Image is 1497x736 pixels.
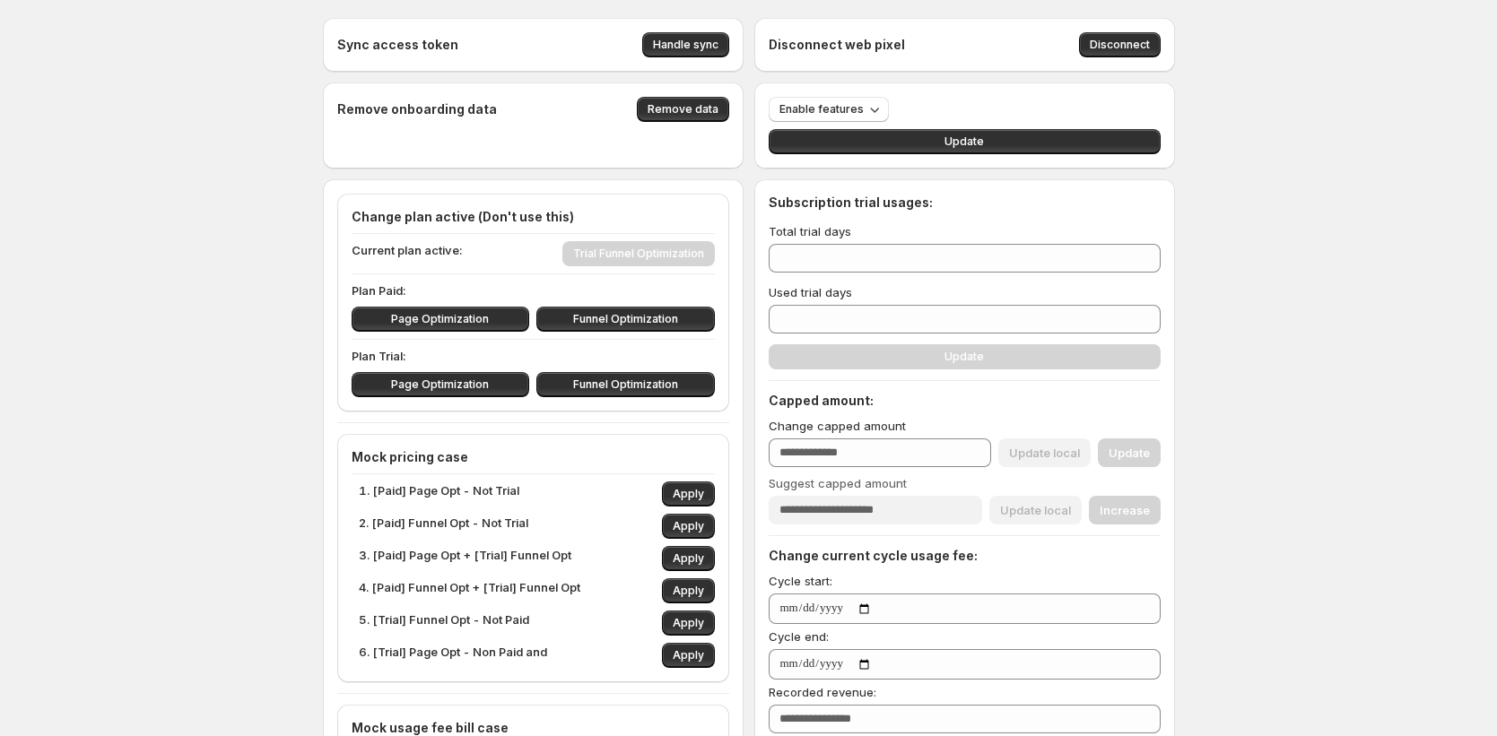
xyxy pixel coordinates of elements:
[648,102,718,117] span: Remove data
[769,224,851,238] span: Total trial days
[769,685,876,699] span: Recorded revenue:
[1079,32,1161,57] button: Disconnect
[673,648,704,662] span: Apply
[359,514,528,539] p: 2. [Paid] Funnel Opt - Not Trial
[673,584,704,598] span: Apply
[352,307,530,332] button: Page Optimization
[1090,38,1150,52] span: Disconnect
[391,312,489,326] span: Page Optimization
[769,285,852,299] span: Used trial days
[662,578,715,603] button: Apply
[653,38,718,52] span: Handle sync
[769,574,832,588] span: Cycle start:
[637,97,729,122] button: Remove data
[337,36,458,54] h4: Sync access token
[536,372,715,397] button: Funnel Optimization
[391,377,489,392] span: Page Optimization
[662,481,715,507] button: Apply
[662,546,715,571] button: Apply
[769,547,1161,565] h4: Change current cycle usage fee:
[352,208,715,226] h4: Change plan active (Don't use this)
[769,194,933,212] h4: Subscription trial usages:
[642,32,729,57] button: Handle sync
[779,102,864,117] span: Enable features
[662,643,715,668] button: Apply
[536,307,715,332] button: Funnel Optimization
[769,129,1161,154] button: Update
[769,629,829,644] span: Cycle end:
[769,419,906,433] span: Change capped amount
[769,392,1161,410] h4: Capped amount:
[359,643,547,668] p: 6. [Trial] Page Opt - Non Paid and
[352,448,715,466] h4: Mock pricing case
[662,514,715,539] button: Apply
[673,487,704,501] span: Apply
[359,578,580,603] p: 4. [Paid] Funnel Opt + [Trial] Funnel Opt
[673,519,704,533] span: Apply
[352,281,715,299] p: Plan Paid:
[352,372,530,397] button: Page Optimization
[337,100,497,118] h4: Remove onboarding data
[352,347,715,365] p: Plan Trial:
[769,97,889,122] button: Enable features
[359,546,571,571] p: 3. [Paid] Page Opt + [Trial] Funnel Opt
[359,610,529,636] p: 5. [Trial] Funnel Opt - Not Paid
[944,134,984,149] span: Update
[352,241,463,266] p: Current plan active:
[573,312,678,326] span: Funnel Optimization
[769,476,907,490] span: Suggest capped amount
[673,551,704,566] span: Apply
[359,481,519,507] p: 1. [Paid] Page Opt - Not Trial
[673,616,704,630] span: Apply
[769,36,905,54] h4: Disconnect web pixel
[662,610,715,636] button: Apply
[573,377,678,392] span: Funnel Optimization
